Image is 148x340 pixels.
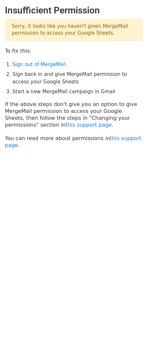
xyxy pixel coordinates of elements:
[5,19,143,41] p: Sorry, it looks like you haven't given MergeMail permission to access your Google Sheets.
[5,135,143,149] p: You can read more about permissions in .
[12,71,143,85] li: Sign back in and give MergeMail permission to access your Google Sheets
[5,135,141,148] a: this support page
[65,122,112,128] a: this support page
[12,88,143,96] li: Start a new MergeMail campaign in Gmail
[5,101,143,128] p: If the above steps don't give you an option to give MergeMail permission to access your Google Sh...
[5,5,143,16] h2: Insufficient Permission
[12,62,66,67] a: Sign out of MergeMail
[5,47,143,54] p: To fix this:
